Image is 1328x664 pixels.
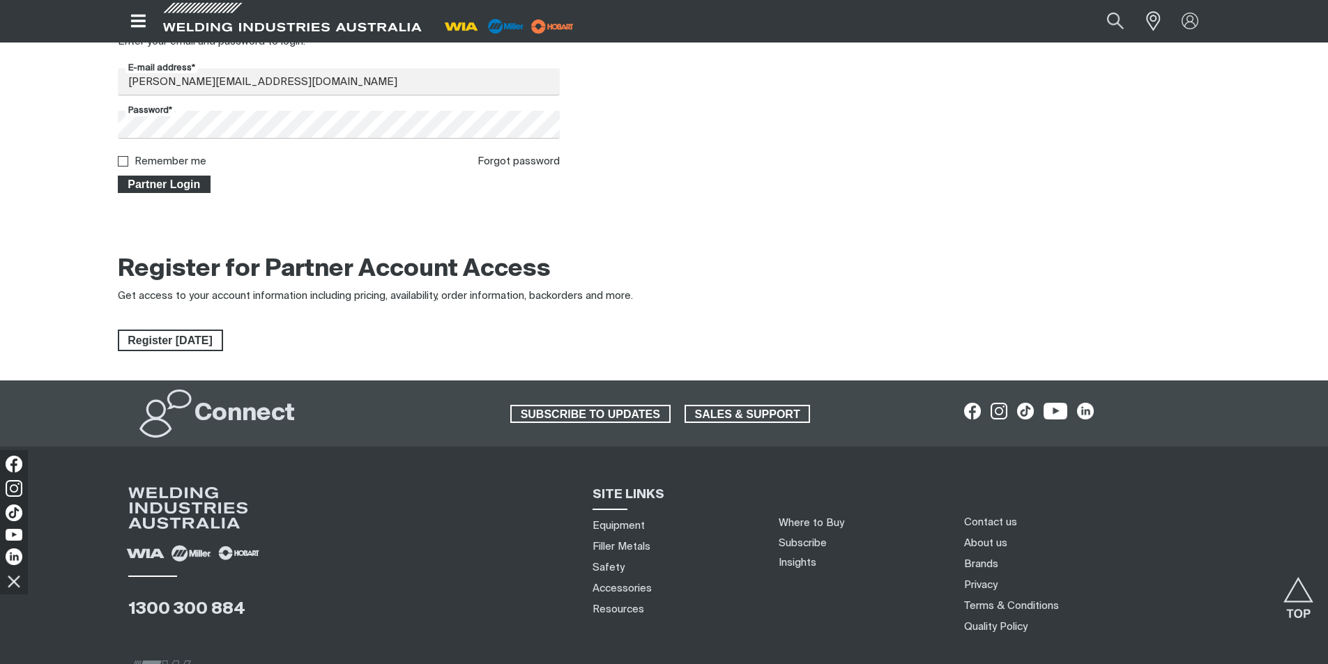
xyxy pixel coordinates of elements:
span: Get access to your account information including pricing, availability, order information, backor... [118,291,633,301]
span: SALES & SUPPORT [686,405,809,423]
a: Register Today [118,330,223,352]
h2: Connect [194,399,295,429]
span: SITE LINKS [593,488,664,501]
a: Brands [964,557,998,571]
a: Contact us [964,515,1017,530]
span: SUBSCRIBE TO UPDATES [512,405,669,423]
img: Facebook [6,456,22,472]
img: miller [527,16,578,37]
img: YouTube [6,529,22,541]
nav: Footer [959,511,1226,637]
span: Partner Login [119,176,210,194]
button: Partner Login [118,176,211,194]
a: SUBSCRIBE TO UPDATES [510,405,671,423]
a: Accessories [593,581,652,596]
a: 1300 300 884 [128,601,245,617]
nav: Sitemap [588,515,762,619]
a: Safety [593,560,625,575]
a: Insights [779,557,816,568]
button: Scroll to top [1283,577,1314,608]
img: hide socials [2,569,26,593]
a: Quality Policy [964,619,1028,634]
button: Search products [1092,6,1139,37]
img: Instagram [6,480,22,497]
h2: Register for Partner Account Access [118,254,551,285]
a: Filler Metals [593,539,650,554]
img: LinkedIn [6,548,22,565]
label: Remember me [135,156,206,167]
a: Subscribe [779,538,827,548]
a: Equipment [593,518,645,533]
a: Privacy [964,578,998,592]
a: About us [964,536,1007,550]
span: Register [DATE] [119,330,222,352]
img: TikTok [6,504,22,521]
input: Product name or item number... [1074,6,1138,37]
a: SALES & SUPPORT [685,405,811,423]
a: Resources [593,602,644,617]
a: Where to Buy [779,518,844,528]
a: Forgot password [478,156,560,167]
a: miller [527,21,578,31]
a: Terms & Conditions [964,599,1059,613]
